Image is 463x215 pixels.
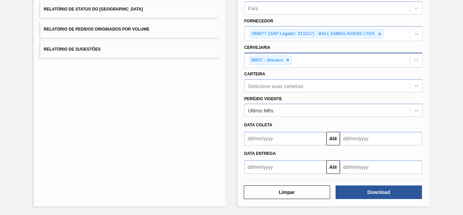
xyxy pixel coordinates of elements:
label: Cervejaria [244,45,270,50]
button: Relatório de Sugestões [40,41,219,58]
button: Limpar [244,185,330,199]
span: Data entrega [244,151,276,156]
span: Relatório de Sugestões [44,47,101,52]
span: Relatório de Pedidos Originados por Volume [44,27,149,32]
div: Último Mês [248,108,274,113]
span: Relatório de Status do [GEOGRAPHIC_DATA] [44,7,143,12]
input: dd/mm/yyyy [244,160,326,174]
input: dd/mm/yyyy [340,132,422,145]
div: Selecione suas carteiras [248,83,303,89]
input: dd/mm/yyyy [244,132,326,145]
button: Relatório de Pedidos Originados por Volume [40,21,219,38]
span: Data coleta [244,123,273,127]
button: Relatório de Status do [GEOGRAPHIC_DATA] [40,1,219,18]
label: Fornecedor [244,19,273,23]
div: País [248,5,258,11]
div: BR07 - Macacu [249,56,284,65]
input: dd/mm/yyyy [340,160,422,174]
button: Até [326,160,340,174]
button: Até [326,132,340,145]
button: Download [336,185,422,199]
label: Período Vigente [244,96,282,101]
label: Carteira [244,72,265,76]
div: 289877 (SAP Legado: 311017) - BALL EMBALAGENS LTDA [249,30,376,38]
